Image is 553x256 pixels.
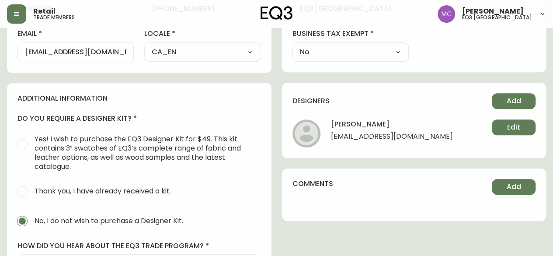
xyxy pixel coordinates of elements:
[507,123,520,132] span: Edit
[261,6,293,20] img: logo
[331,119,453,133] h4: [PERSON_NAME]
[438,5,455,23] img: 6dbdb61c5655a9a555815750a11666cc
[292,29,409,39] label: business tax exempt
[492,179,536,195] button: Add
[33,8,56,15] span: Retail
[292,179,333,189] h4: comments
[17,94,261,103] h4: additional information
[507,96,521,106] span: Add
[462,8,524,15] span: [PERSON_NAME]
[35,216,183,225] span: No, I do not wish to purchase a Designer Kit.
[17,114,261,123] h4: do you require a designer kit?
[33,15,75,20] h5: trade members
[462,15,532,20] h5: eq3 [GEOGRAPHIC_DATA]
[292,96,330,106] h4: designers
[492,93,536,109] button: Add
[35,186,171,196] span: Thank you, I have already received a kit.
[331,133,453,144] span: [EMAIL_ADDRESS][DOMAIN_NAME]
[507,182,521,192] span: Add
[17,29,134,39] label: email
[17,241,261,251] label: how did you hear about the eq3 trade program?
[492,119,536,135] button: Edit
[144,29,261,39] label: locale
[35,134,254,171] span: Yes! I wish to purchase the EQ3 Designer Kit for $49. This kit contains 3” swatches of EQ3’s comp...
